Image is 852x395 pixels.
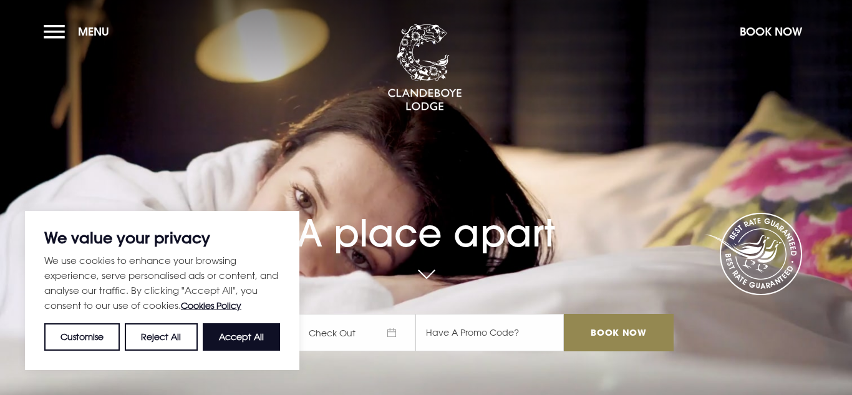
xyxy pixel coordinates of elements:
[44,323,120,351] button: Customise
[181,300,241,311] a: Cookies Policy
[25,211,299,370] div: We value your privacy
[564,314,674,351] input: Book Now
[203,323,280,351] button: Accept All
[733,18,808,45] button: Book Now
[178,187,674,255] h1: A place apart
[78,24,109,39] span: Menu
[415,314,564,351] input: Have A Promo Code?
[44,230,280,245] p: We value your privacy
[387,24,462,112] img: Clandeboye Lodge
[297,314,415,351] span: Check Out
[44,18,115,45] button: Menu
[44,253,280,313] p: We use cookies to enhance your browsing experience, serve personalised ads or content, and analys...
[125,323,197,351] button: Reject All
